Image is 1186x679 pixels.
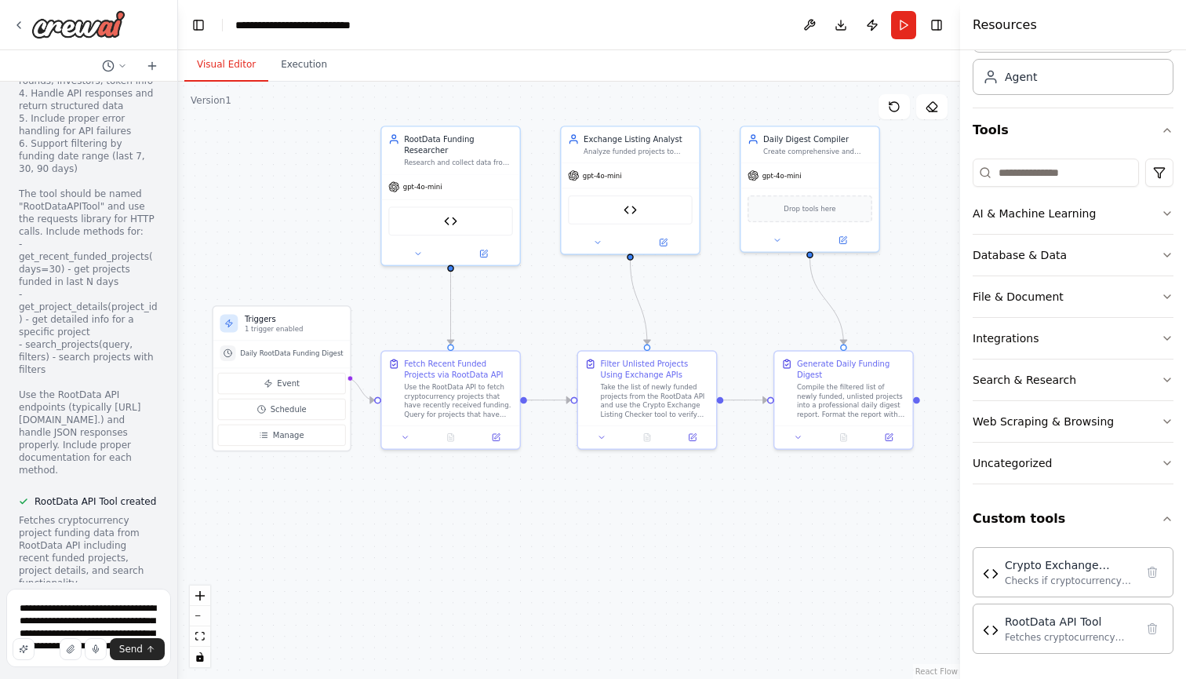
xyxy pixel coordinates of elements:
div: Web Scraping & Browsing [973,414,1114,429]
button: toggle interactivity [190,647,210,667]
button: No output available [820,431,868,444]
button: Open in side panel [631,235,695,249]
button: Open in side panel [452,247,515,261]
span: Drop tools here [784,203,835,214]
span: Daily RootData Funding Digest [240,349,344,357]
button: Open in side panel [673,431,711,444]
button: Uncategorized [973,443,1173,484]
button: Open in side panel [811,234,875,247]
span: Event [277,378,300,389]
div: RootData API Tool [1005,614,1135,630]
button: Visual Editor [184,49,268,82]
div: Exchange Listing AnalystAnalyze funded projects to determine which ones have not yet been listed ... [560,126,700,255]
button: Click to speak your automation idea [85,638,107,660]
div: Search & Research [973,372,1076,388]
button: Web Scraping & Browsing [973,401,1173,442]
g: Edge from triggers to 9a1d387c-8ec7-4792-b917-7ea33bbe7645 [347,373,374,406]
div: Version 1 [191,94,231,107]
div: File & Document [973,289,1064,305]
div: Filter Unlisted Projects Using Exchange APIs [601,358,710,381]
g: Edge from bbb3b162-3e9a-404f-a028-8bee22ee13a7 to 9dada7ab-4760-4b53-b0f3-cfb7415b6d19 [624,261,653,345]
g: Edge from 9a1d387c-8ec7-4792-b917-7ea33bbe7645 to 9dada7ab-4760-4b53-b0f3-cfb7415b6d19 [527,395,571,406]
span: gpt-4o-mini [583,171,622,180]
p: 1 trigger enabled [245,324,344,333]
button: Hide right sidebar [926,14,948,36]
div: Compile the filtered list of newly funded, unlisted projects into a professional daily digest rep... [797,383,906,419]
div: Analyze funded projects to determine which ones have not yet been listed on major cryptocurrency ... [584,147,693,155]
button: Delete tool [1141,618,1163,640]
button: File & Document [973,276,1173,317]
button: Schedule [218,399,346,420]
div: Take the list of newly funded projects from the RootData API and use the Crypto Exchange Listing ... [601,383,710,419]
button: Event [218,373,346,394]
button: Start a new chat [140,57,165,75]
g: Edge from 147b61aa-dec8-4d2a-97ca-6939a2c4252d to 9a1d387c-8ec7-4792-b917-7ea33bbe7645 [445,272,456,344]
button: No output available [427,431,475,444]
div: Agent [1005,69,1037,85]
img: RootData API Tool [444,214,457,228]
span: gpt-4o-mini [403,182,442,191]
button: zoom in [190,586,210,606]
span: Schedule [271,403,307,414]
div: Checks if cryptocurrency tokens are listed on major exchanges like Binance, Coinbase, KuCoin, [DO... [1005,575,1135,587]
div: Uncategorized [973,455,1052,471]
div: Generate Daily Funding DigestCompile the filtered list of newly funded, unlisted projects into a ... [773,350,914,450]
div: Daily Digest Compiler [763,133,872,144]
h3: Triggers [245,313,344,324]
div: Create comprehensive and well-formatted daily digest reports summarizing new funded crypto projec... [763,147,872,155]
g: Edge from cdc4ede1-d40f-4d49-96e4-ed3cefe5a2fa to 2f29c721-6467-41ea-9b4e-4dc6a610a6cb [804,258,849,344]
img: Crypto Exchange Listing Checker [983,566,999,582]
span: RootData API Tool created [35,495,156,508]
div: Crypto Exchange Listing Checker [1005,557,1135,573]
div: Generate Daily Funding Digest [797,358,906,381]
div: Tools [973,152,1173,497]
div: Fetch Recent Funded Projects via RootData APIUse the RootData API to fetch cryptocurrency project... [380,350,521,450]
button: Custom tools [973,497,1173,541]
div: Crew [973,10,1173,108]
h4: Resources [973,16,1037,35]
button: Switch to previous chat [96,57,133,75]
span: gpt-4o-mini [762,171,802,180]
div: Filter Unlisted Projects Using Exchange APIsTake the list of newly funded projects from the RootD... [577,350,718,450]
button: Improve this prompt [13,638,35,660]
button: Integrations [973,318,1173,359]
button: Execution [268,49,340,82]
div: React Flow controls [190,586,210,667]
button: Open in side panel [870,431,908,444]
button: Tools [973,108,1173,152]
button: Delete tool [1141,561,1163,583]
nav: breadcrumb [235,17,393,33]
span: Send [119,643,143,655]
span: Manage [273,429,304,440]
button: Open in side panel [477,431,515,444]
div: Research and collect data from RootData about newly funded crypto projects, focusing on projects ... [404,159,513,167]
div: Integrations [973,330,1039,346]
button: AI & Machine Learning [973,193,1173,234]
g: Edge from 9dada7ab-4760-4b53-b0f3-cfb7415b6d19 to 2f29c721-6467-41ea-9b4e-4dc6a610a6cb [723,395,767,406]
button: No output available [624,431,671,444]
div: Fetches cryptocurrency project funding data from RootData API including recent funded projects, p... [1005,631,1135,644]
button: fit view [190,626,210,647]
div: AI & Machine Learning [973,206,1096,221]
div: Fetches cryptocurrency project funding data from RootData API including recent funded projects, p... [19,514,158,590]
button: Search & Research [973,360,1173,400]
div: Use the RootData API to fetch cryptocurrency projects that have recently received funding. Query ... [404,383,513,419]
button: Send [110,638,165,660]
div: Exchange Listing Analyst [584,133,693,144]
button: Hide left sidebar [187,14,209,36]
div: Daily Digest CompilerCreate comprehensive and well-formatted daily digest reports summarizing new... [740,126,880,253]
a: React Flow attribution [915,667,958,676]
div: Fetch Recent Funded Projects via RootData API [404,358,513,381]
img: Crypto Exchange Listing Checker [624,203,637,217]
img: Logo [31,10,126,38]
button: Manage [218,425,346,446]
div: RootData Funding Researcher [404,133,513,156]
div: RootData Funding ResearcherResearch and collect data from RootData about newly funded crypto proj... [380,126,521,266]
button: Upload files [60,638,82,660]
div: Database & Data [973,247,1067,263]
button: Database & Data [973,235,1173,276]
button: zoom out [190,606,210,626]
div: Triggers1 trigger enabledDaily RootData Funding DigestEventScheduleManage [212,305,351,451]
img: RootData API Tool [983,622,999,638]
